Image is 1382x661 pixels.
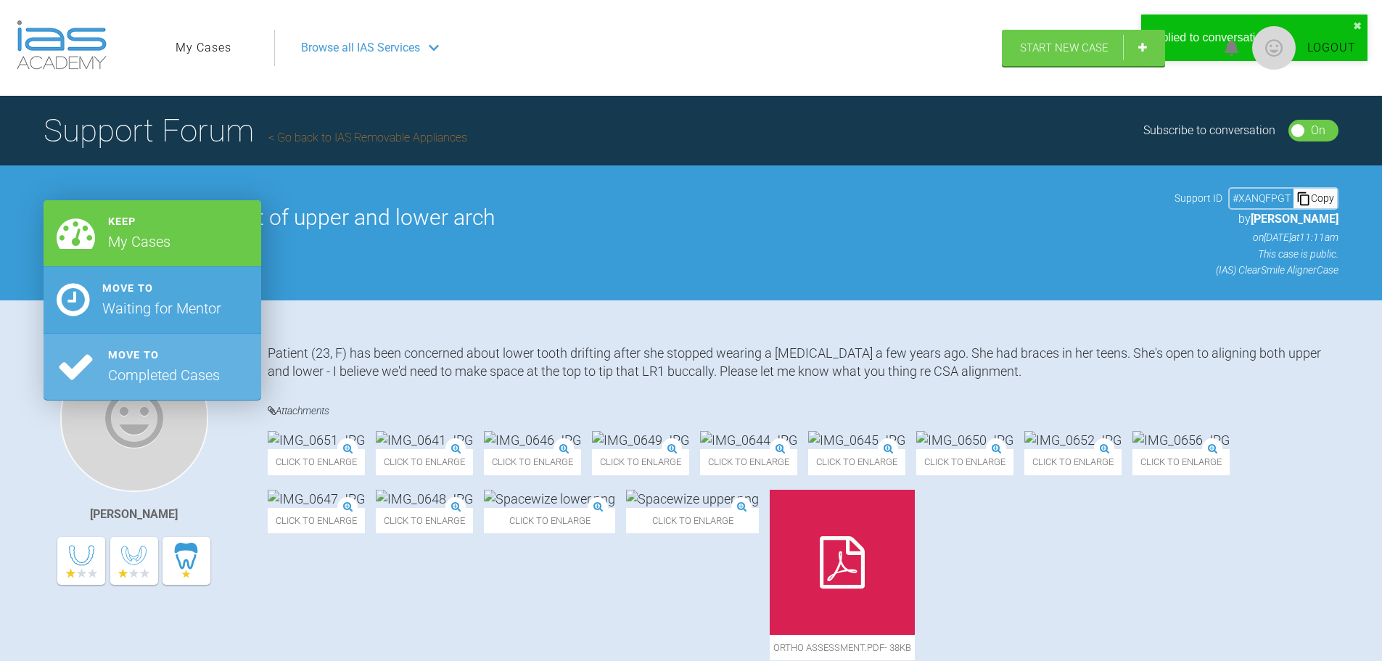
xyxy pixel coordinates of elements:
span: Click to enlarge [592,449,689,475]
a: Go back to IAS Removable Appliances [268,131,467,144]
div: On [1311,121,1325,140]
div: My Cases [108,230,170,253]
div: Copy [1293,189,1337,208]
h4: Attachments [268,402,1338,420]
img: logo-light.3e3ef733.png [17,20,107,70]
a: My Cases [176,38,231,57]
span: Click to enlarge [376,449,473,475]
div: Completed Cases [108,364,220,387]
div: Waiting for Mentor [102,297,221,320]
span: Click to enlarge [626,508,759,533]
img: profile.png [1252,26,1296,70]
p: (IAS) ClearSmile Aligner Case [1175,262,1338,278]
span: Browse all IAS Services [301,38,420,57]
span: Click to enlarge [484,508,615,533]
div: [PERSON_NAME] [90,505,178,524]
div: Keep [108,213,170,230]
img: Spacewize upper.png [626,490,759,508]
span: [PERSON_NAME] [1251,212,1338,226]
span: Click to enlarge [700,449,797,475]
div: Patient (23, F) has been concerned about lower tooth drifting after she stopped wearing a [MEDICA... [268,344,1338,380]
img: IMG_0649.JPG [592,431,689,449]
div: Subscribe to conversation [1143,121,1275,140]
img: IMG_0648.JPG [376,490,473,508]
a: Start New Case [1002,30,1165,66]
span: Click to enlarge [484,449,581,475]
div: # XANQFPGT [1230,190,1293,206]
div: Move to [102,280,221,297]
span: Support ID [1175,190,1222,206]
img: IMG_0646.JPG [484,431,581,449]
span: Click to enlarge [916,449,1013,475]
img: IMG_0650.JPG [916,431,1013,449]
img: Spacewize lower.png [484,490,615,508]
img: IMG_0651.JPG [268,431,365,449]
span: Click to enlarge [268,508,365,533]
img: IMG_0652.JPG [1024,431,1122,449]
p: This case is public. [1175,246,1338,262]
span: Click to enlarge [808,449,905,475]
span: Ortho assessment.pdf - 38KB [770,635,915,660]
span: Start New Case [1020,41,1109,54]
img: IMG_0647.JPG [268,490,365,508]
p: by [1175,210,1338,229]
span: Click to enlarge [1024,449,1122,475]
img: IMG_0645.JPG [808,431,905,449]
img: IMG_0641.JPG [376,431,473,449]
h1: Support Forum [44,105,467,156]
span: Click to enlarge [268,449,365,475]
img: IMG_0644.JPG [700,431,797,449]
span: Click to enlarge [376,508,473,533]
img: IMG_0656.JPG [1132,431,1230,449]
img: Izabela Wojslaw [60,344,208,492]
span: Click to enlarge [1132,449,1230,475]
a: Logout [1307,38,1356,57]
p: on [DATE] at 11:11am [1175,229,1338,245]
h2: RH - alignment of upper and lower arch [121,207,1161,229]
div: Move to [108,347,220,364]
